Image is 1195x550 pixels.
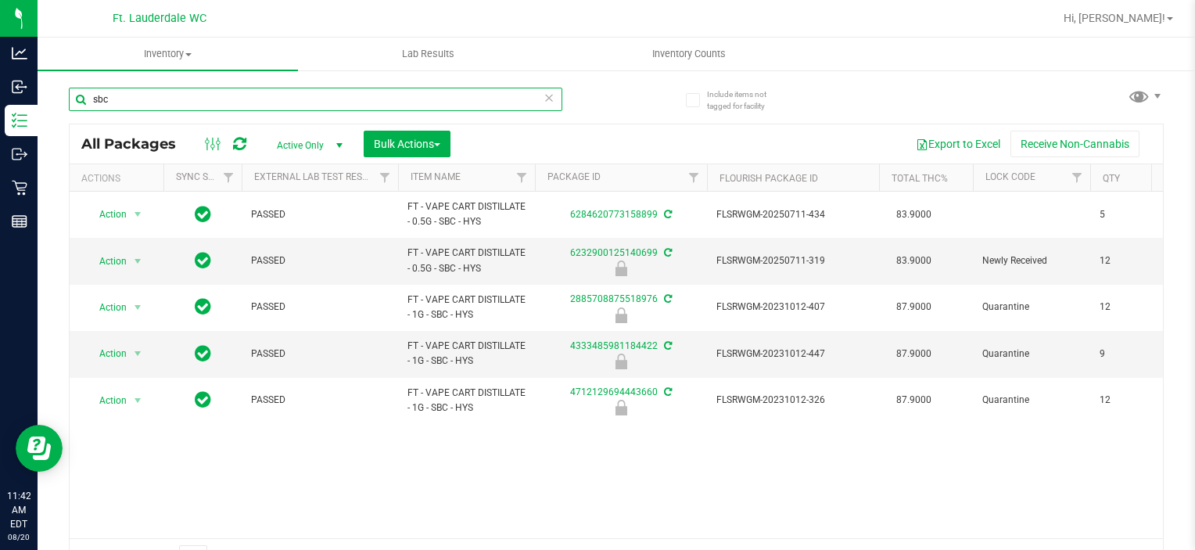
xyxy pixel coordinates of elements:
a: Package ID [547,171,601,182]
span: Bulk Actions [374,138,440,150]
span: Quarantine [982,347,1081,361]
span: Action [85,343,127,365]
span: Action [85,390,127,412]
span: Lab Results [381,47,475,61]
a: Inventory Counts [558,38,819,70]
span: PASSED [251,207,389,222]
input: Search Package ID, Item Name, SKU, Lot or Part Number... [69,88,562,111]
inline-svg: Analytics [12,45,27,61]
a: Inventory [38,38,298,70]
a: Filter [681,164,707,191]
span: FLSRWGM-20231012-447 [716,347,870,361]
p: 08/20 [7,531,31,543]
span: Action [85,203,127,225]
span: FLSRWGM-20231012-407 [716,300,870,315]
span: 9 [1100,347,1159,361]
span: Include items not tagged for facility [707,88,785,112]
a: Filter [216,164,242,191]
span: select [128,250,148,272]
inline-svg: Inbound [12,79,27,95]
a: Sync Status [176,171,236,182]
span: FLSRWGM-20231012-326 [716,393,870,408]
a: 4333485981184422 [570,340,658,351]
div: Quarantine [533,307,709,323]
span: In Sync [195,250,211,271]
span: Quarantine [982,300,1081,315]
span: FT - VAPE CART DISTILLATE - 0.5G - SBC - HYS [407,200,526,229]
span: Hi, [PERSON_NAME]! [1064,12,1165,24]
span: 12 [1100,253,1159,268]
span: Clear [544,88,554,108]
a: Filter [509,164,535,191]
a: 6232900125140699 [570,247,658,258]
a: Filter [372,164,398,191]
span: 5 [1100,207,1159,222]
span: In Sync [195,203,211,225]
span: FT - VAPE CART DISTILLATE - 1G - SBC - HYS [407,293,526,322]
a: External Lab Test Result [254,171,377,182]
span: FT - VAPE CART DISTILLATE - 1G - SBC - HYS [407,339,526,368]
a: Flourish Package ID [720,173,818,184]
span: 83.9000 [888,203,939,226]
span: 87.9000 [888,343,939,365]
span: PASSED [251,300,389,315]
span: Sync from Compliance System [662,386,672,397]
span: select [128,390,148,412]
span: All Packages [81,135,192,153]
a: 4712129694443660 [570,386,658,397]
span: Action [85,297,127,318]
span: Inventory Counts [631,47,747,61]
span: Newly Received [982,253,1081,268]
div: Actions [81,173,157,184]
span: FLSRWGM-20250711-434 [716,207,870,222]
span: 12 [1100,300,1159,315]
inline-svg: Retail [12,180,27,196]
div: Quarantine [533,400,709,415]
inline-svg: Reports [12,214,27,229]
span: FT - VAPE CART DISTILLATE - 0.5G - SBC - HYS [407,246,526,275]
span: In Sync [195,389,211,411]
div: Newly Received [533,261,709,276]
span: Inventory [38,47,298,61]
a: Filter [1064,164,1090,191]
span: Sync from Compliance System [662,293,672,304]
a: Total THC% [892,173,948,184]
span: select [128,297,148,318]
a: Lock Code [985,171,1035,182]
a: 2885708875518976 [570,293,658,304]
a: Lab Results [298,38,558,70]
p: 11:42 AM EDT [7,489,31,531]
span: In Sync [195,296,211,318]
a: Item Name [411,171,461,182]
span: PASSED [251,393,389,408]
span: PASSED [251,253,389,268]
span: 87.9000 [888,389,939,412]
a: 6284620773158899 [570,209,658,220]
span: Quarantine [982,393,1081,408]
span: In Sync [195,343,211,365]
span: select [128,343,148,365]
span: Sync from Compliance System [662,209,672,220]
button: Bulk Actions [364,131,450,157]
span: 83.9000 [888,250,939,272]
span: 87.9000 [888,296,939,318]
iframe: Resource center [16,425,63,472]
inline-svg: Inventory [12,113,27,128]
span: Ft. Lauderdale WC [113,12,206,25]
a: Qty [1103,173,1120,184]
span: Sync from Compliance System [662,247,672,258]
span: FLSRWGM-20250711-319 [716,253,870,268]
div: Quarantine [533,354,709,369]
span: FT - VAPE CART DISTILLATE - 1G - SBC - HYS [407,386,526,415]
span: Action [85,250,127,272]
span: Sync from Compliance System [662,340,672,351]
inline-svg: Outbound [12,146,27,162]
button: Export to Excel [906,131,1010,157]
span: select [128,203,148,225]
span: PASSED [251,347,389,361]
button: Receive Non-Cannabis [1010,131,1139,157]
span: 12 [1100,393,1159,408]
